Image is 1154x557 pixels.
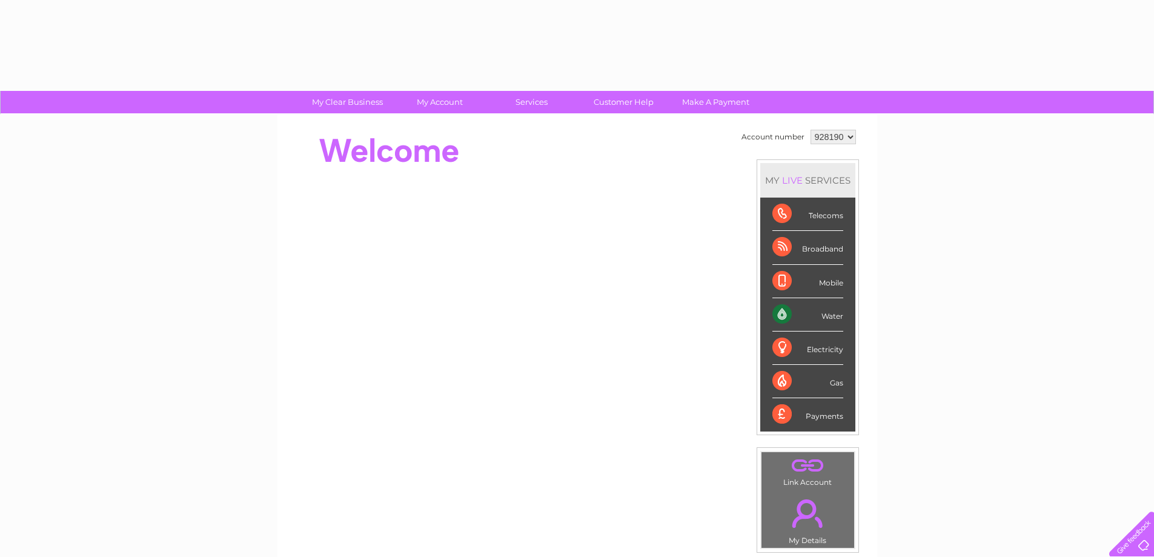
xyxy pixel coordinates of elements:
[780,175,805,186] div: LIVE
[738,127,807,147] td: Account number
[760,163,855,198] div: MY SERVICES
[666,91,766,113] a: Make A Payment
[761,452,855,490] td: Link Account
[574,91,674,113] a: Customer Help
[772,332,843,365] div: Electricity
[482,91,582,113] a: Services
[772,231,843,264] div: Broadband
[297,91,397,113] a: My Clear Business
[772,265,843,298] div: Mobile
[772,398,843,431] div: Payments
[761,489,855,549] td: My Details
[772,365,843,398] div: Gas
[772,298,843,332] div: Water
[764,492,851,535] a: .
[772,198,843,231] div: Telecoms
[390,91,489,113] a: My Account
[764,455,851,476] a: .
